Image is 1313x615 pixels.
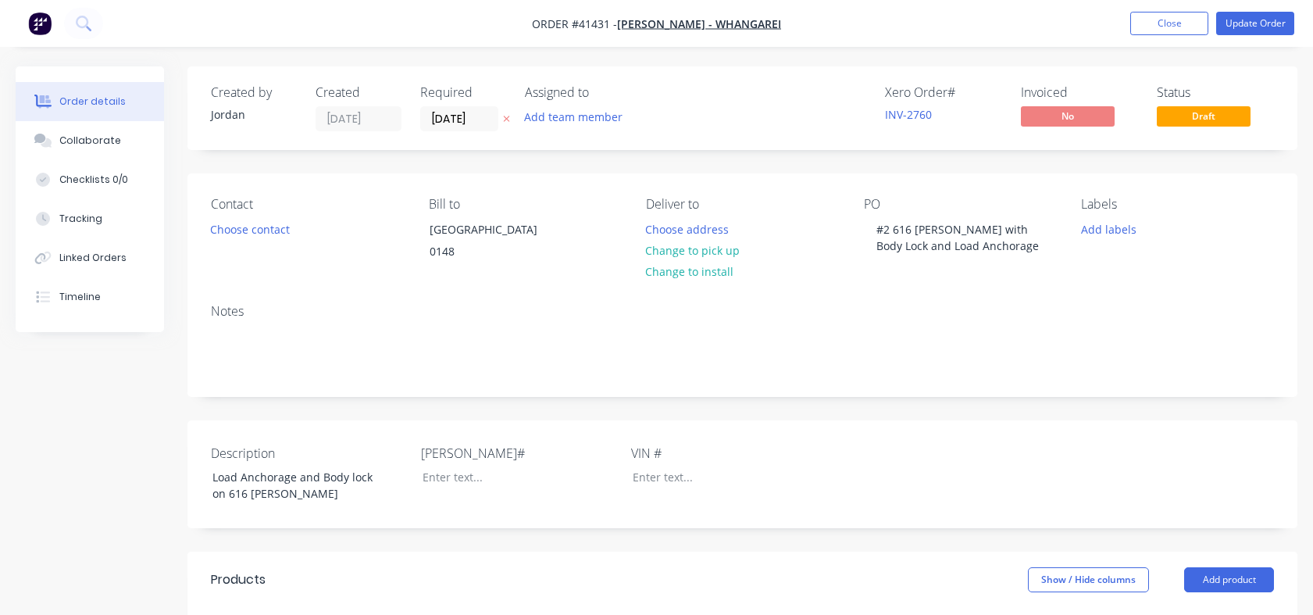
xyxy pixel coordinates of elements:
[1021,106,1115,126] span: No
[646,197,839,212] div: Deliver to
[430,241,559,263] div: 0148
[211,85,297,100] div: Created by
[864,197,1057,212] div: PO
[885,107,932,122] a: INV-2760
[316,85,401,100] div: Created
[1216,12,1294,35] button: Update Order
[637,261,742,282] button: Change to install
[202,218,298,239] button: Choose contact
[16,199,164,238] button: Tracking
[59,290,101,304] div: Timeline
[59,173,128,187] div: Checklists 0/0
[532,16,617,31] span: Order #41431 -
[1157,106,1251,126] span: Draft
[200,466,395,505] div: Load Anchorage and Body lock on 616 [PERSON_NAME]
[416,218,573,268] div: [GEOGRAPHIC_DATA]0148
[16,121,164,160] button: Collaborate
[211,304,1274,319] div: Notes
[59,134,121,148] div: Collaborate
[211,106,297,123] div: Jordan
[16,238,164,277] button: Linked Orders
[617,16,781,31] a: [PERSON_NAME] - Whangarei
[1130,12,1208,35] button: Close
[637,218,737,239] button: Choose address
[1184,567,1274,592] button: Add product
[16,160,164,199] button: Checklists 0/0
[59,95,126,109] div: Order details
[211,570,266,589] div: Products
[631,444,826,463] label: VIN #
[525,106,631,127] button: Add team member
[211,444,406,463] label: Description
[420,85,506,100] div: Required
[1081,197,1274,212] div: Labels
[211,197,404,212] div: Contact
[864,218,1057,257] div: #2 616 [PERSON_NAME] with Body Lock and Load Anchorage
[430,219,559,241] div: [GEOGRAPHIC_DATA]
[525,85,681,100] div: Assigned to
[16,277,164,316] button: Timeline
[1028,567,1149,592] button: Show / Hide columns
[1072,218,1144,239] button: Add labels
[28,12,52,35] img: Factory
[885,85,1002,100] div: Xero Order #
[429,197,622,212] div: Bill to
[1021,85,1138,100] div: Invoiced
[637,240,748,261] button: Change to pick up
[59,212,102,226] div: Tracking
[59,251,127,265] div: Linked Orders
[1157,85,1274,100] div: Status
[16,82,164,121] button: Order details
[516,106,631,127] button: Add team member
[421,444,616,463] label: [PERSON_NAME]#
